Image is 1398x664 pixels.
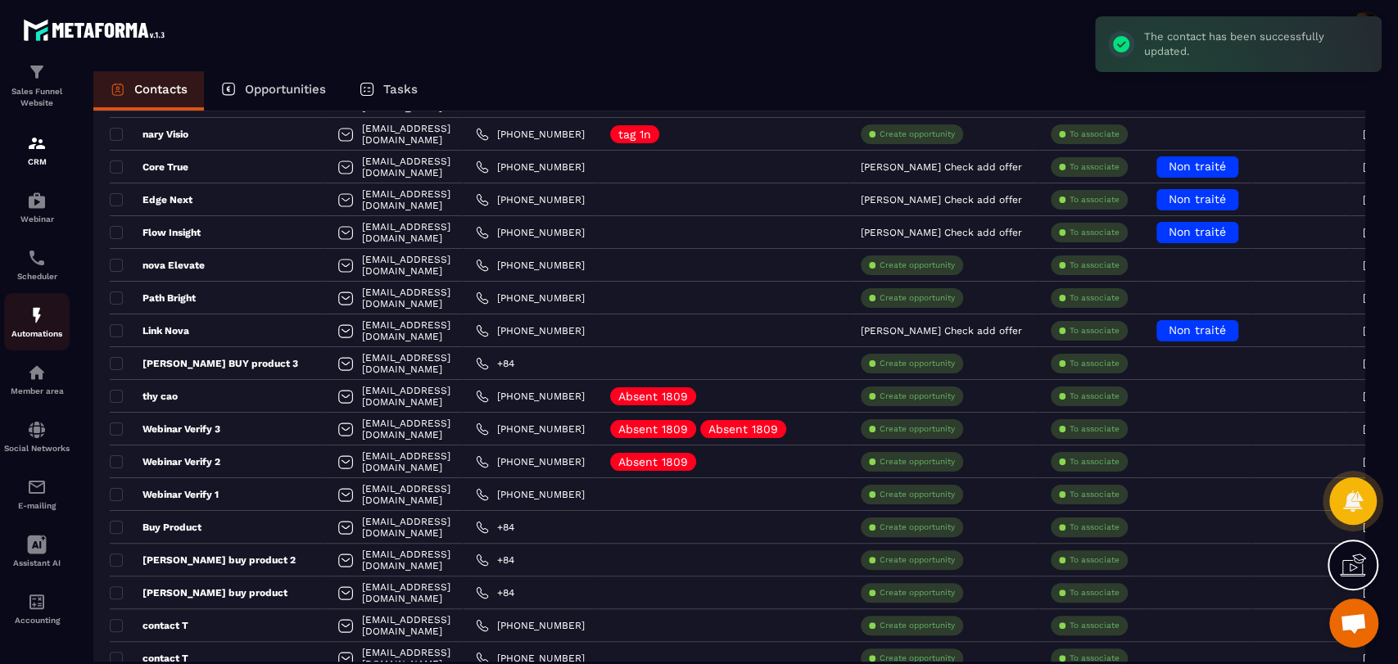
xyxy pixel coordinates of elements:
[110,455,220,468] p: Webinar Verify 2
[110,291,196,305] p: Path Bright
[4,121,70,178] a: formationformationCRM
[880,260,955,271] p: Create opportunity
[110,488,219,501] p: Webinar Verify 1
[4,501,70,510] p: E-mailing
[880,653,955,664] p: Create opportunity
[476,553,514,567] a: +84
[1070,325,1120,337] p: To associate
[880,489,955,500] p: Create opportunity
[4,215,70,224] p: Webinar
[1169,323,1226,337] span: Non traité
[110,422,220,436] p: Webinar Verify 3
[4,293,70,350] a: automationsautomationsAutomations
[880,358,955,369] p: Create opportunity
[110,357,298,370] p: [PERSON_NAME] BUY product 3
[1070,554,1120,566] p: To associate
[618,129,651,140] p: tag 1n
[1169,160,1226,173] span: Non traité
[476,422,585,436] a: [PHONE_NUMBER]
[4,86,70,109] p: Sales Funnel Website
[1070,653,1120,664] p: To associate
[861,227,1022,238] p: [PERSON_NAME] Check add offer
[476,357,514,370] a: +84
[4,558,70,567] p: Assistant AI
[245,82,326,97] p: Opportunities
[476,521,514,534] a: +84
[880,587,955,599] p: Create opportunity
[1070,227,1120,238] p: To associate
[4,386,70,395] p: Member area
[1070,391,1120,402] p: To associate
[1070,489,1120,500] p: To associate
[23,15,170,45] img: logo
[27,248,47,268] img: scheduler
[27,133,47,153] img: formation
[880,129,955,140] p: Create opportunity
[880,620,955,631] p: Create opportunity
[1070,260,1120,271] p: To associate
[1070,423,1120,435] p: To associate
[110,226,201,239] p: Flow Insight
[93,71,204,111] a: Contacts
[476,259,585,272] a: [PHONE_NUMBER]
[880,423,955,435] p: Create opportunity
[110,324,189,337] p: Link Nova
[4,350,70,408] a: automationsautomationsMember area
[27,477,47,497] img: email
[27,363,47,382] img: automations
[1169,225,1226,238] span: Non traité
[4,408,70,465] a: social-networksocial-networkSocial Networks
[342,71,434,111] a: Tasks
[4,272,70,281] p: Scheduler
[1070,620,1120,631] p: To associate
[1070,129,1120,140] p: To associate
[4,329,70,338] p: Automations
[880,292,955,304] p: Create opportunity
[476,619,585,632] a: [PHONE_NUMBER]
[1070,587,1120,599] p: To associate
[476,193,585,206] a: [PHONE_NUMBER]
[110,193,192,206] p: Edge Next
[4,157,70,166] p: CRM
[134,82,188,97] p: Contacts
[880,391,955,402] p: Create opportunity
[27,62,47,82] img: formation
[476,586,514,599] a: +84
[1329,599,1378,648] div: Mở cuộc trò chuyện
[4,465,70,522] a: emailemailE-mailing
[383,82,418,97] p: Tasks
[476,455,585,468] a: [PHONE_NUMBER]
[1169,192,1226,206] span: Non traité
[618,391,688,402] p: Absent 1809
[110,390,178,403] p: thy cao
[110,619,188,632] p: contact T
[618,456,688,468] p: Absent 1809
[27,191,47,210] img: automations
[708,423,778,435] p: Absent 1809
[861,161,1022,173] p: [PERSON_NAME] Check add offer
[110,128,188,141] p: nary Visio
[4,444,70,453] p: Social Networks
[476,128,585,141] a: [PHONE_NUMBER]
[27,420,47,440] img: social-network
[1070,456,1120,468] p: To associate
[1070,161,1120,173] p: To associate
[618,423,688,435] p: Absent 1809
[110,553,296,567] p: [PERSON_NAME] buy product 2
[476,324,585,337] a: [PHONE_NUMBER]
[4,50,70,121] a: formationformationSales Funnel Website
[1070,194,1120,206] p: To associate
[4,236,70,293] a: schedulerschedulerScheduler
[110,160,188,174] p: Core True
[4,616,70,625] p: Accounting
[880,456,955,468] p: Create opportunity
[27,305,47,325] img: automations
[476,226,585,239] a: [PHONE_NUMBER]
[861,194,1022,206] p: [PERSON_NAME] Check add offer
[1070,358,1120,369] p: To associate
[204,71,342,111] a: Opportunities
[476,160,585,174] a: [PHONE_NUMBER]
[476,291,585,305] a: [PHONE_NUMBER]
[1070,522,1120,533] p: To associate
[4,522,70,580] a: Assistant AI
